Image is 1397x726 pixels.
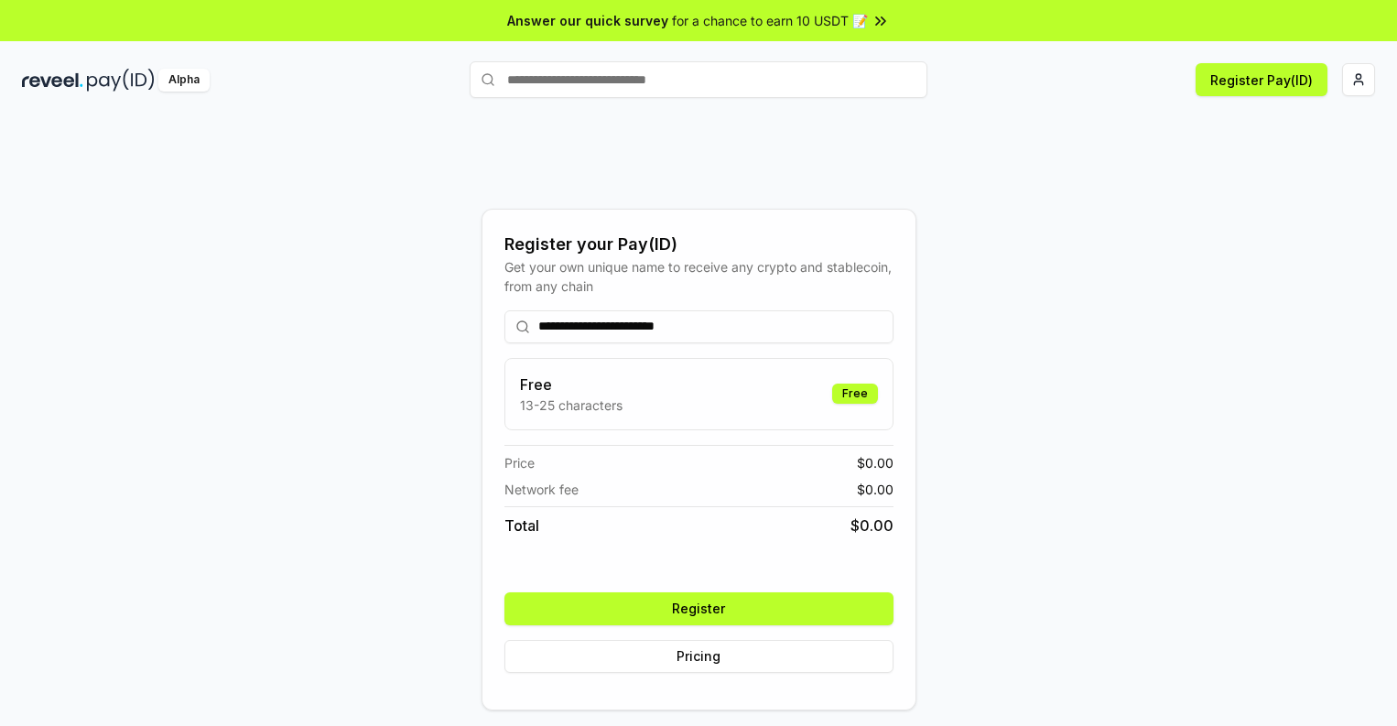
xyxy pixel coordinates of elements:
[504,515,539,536] span: Total
[504,640,893,673] button: Pricing
[504,257,893,296] div: Get your own unique name to receive any crypto and stablecoin, from any chain
[504,480,579,499] span: Network fee
[850,515,893,536] span: $ 0.00
[1196,63,1327,96] button: Register Pay(ID)
[87,69,155,92] img: pay_id
[504,232,893,257] div: Register your Pay(ID)
[507,11,668,30] span: Answer our quick survey
[832,384,878,404] div: Free
[504,592,893,625] button: Register
[158,69,210,92] div: Alpha
[520,374,623,396] h3: Free
[857,453,893,472] span: $ 0.00
[22,69,83,92] img: reveel_dark
[672,11,868,30] span: for a chance to earn 10 USDT 📝
[504,453,535,472] span: Price
[857,480,893,499] span: $ 0.00
[520,396,623,415] p: 13-25 characters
